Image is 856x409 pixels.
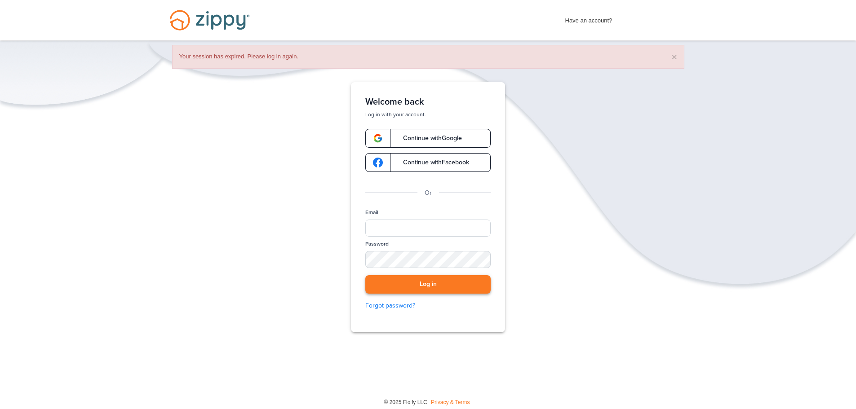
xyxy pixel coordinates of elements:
[394,135,462,141] span: Continue with Google
[365,301,491,311] a: Forgot password?
[394,159,469,166] span: Continue with Facebook
[425,188,432,198] p: Or
[172,45,684,69] div: Your session has expired. Please log in again.
[365,111,491,118] p: Log in with your account.
[365,251,491,268] input: Password
[365,275,491,294] button: Log in
[365,129,491,148] a: google-logoContinue withGoogle
[365,209,378,216] label: Email
[431,399,470,405] a: Privacy & Terms
[365,97,491,107] h1: Welcome back
[365,240,389,248] label: Password
[671,52,677,62] button: ×
[365,220,491,237] input: Email
[565,11,612,26] span: Have an account?
[373,158,383,167] img: google-logo
[373,133,383,143] img: google-logo
[384,399,427,405] span: © 2025 Floify LLC
[365,153,491,172] a: google-logoContinue withFacebook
